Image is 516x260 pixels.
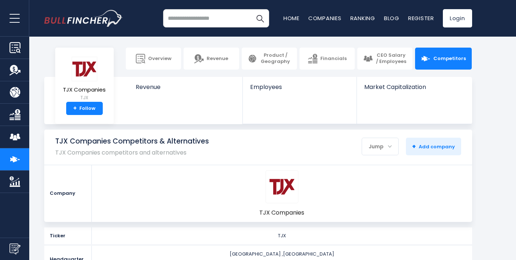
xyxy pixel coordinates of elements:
[260,52,291,65] span: Product / Geography
[44,10,123,27] img: bullfincher logo
[415,48,472,70] a: Competitors
[242,48,297,70] a: Product / Geography
[44,165,92,222] div: Company
[350,14,375,22] a: Ranking
[251,9,269,27] button: Search
[63,87,106,93] span: TJX Companies
[259,209,304,217] span: TJX Companies
[443,9,472,27] a: Login
[55,137,209,146] h1: TJX Companies Competitors & Alternatives
[243,77,357,103] a: Employees
[357,77,471,103] a: Market Capitalization
[94,233,470,239] div: TJX
[250,83,349,90] span: Employees
[300,48,355,70] a: Financials
[126,48,181,70] a: Overview
[362,139,398,154] div: Jump
[63,56,106,102] a: TJX Companies TJX
[207,56,228,62] span: Revenue
[412,143,455,150] span: Add company
[63,94,106,101] small: TJX
[408,14,434,22] a: Register
[433,56,466,62] span: Competitors
[320,56,347,62] span: Financials
[73,105,77,112] strong: +
[128,77,243,103] a: Revenue
[384,14,399,22] a: Blog
[283,14,300,22] a: Home
[406,138,461,155] button: +Add company
[270,174,294,199] img: TJX logo
[412,142,416,151] strong: +
[184,48,239,70] a: Revenue
[66,102,103,115] a: +Follow
[136,83,236,90] span: Revenue
[44,10,123,27] a: Go to homepage
[259,170,304,217] a: TJX logo TJX Companies
[148,56,172,62] span: Overview
[44,227,92,244] div: Ticker
[364,83,464,90] span: Market Capitalization
[376,52,407,65] span: CEO Salary / Employees
[55,149,209,156] p: TJX Companies competitors and alternatives
[357,48,413,70] a: CEO Salary / Employees
[308,14,342,22] a: Companies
